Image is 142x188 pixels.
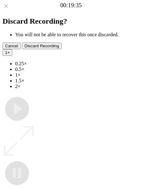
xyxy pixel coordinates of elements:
[3,43,21,49] button: Cancel
[5,50,7,55] span: 1
[15,84,139,89] li: 2×
[3,17,139,26] h2: Discard Recording?
[22,43,62,49] button: Discard Recording
[15,61,139,67] li: 0.25×
[15,67,139,72] li: 0.5×
[15,32,139,38] li: You will not be able to recover this once discarded.
[15,72,139,78] li: 1×
[15,78,139,84] li: 1.5×
[60,2,82,9] a: 00:19:35
[3,49,12,56] button: 1×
